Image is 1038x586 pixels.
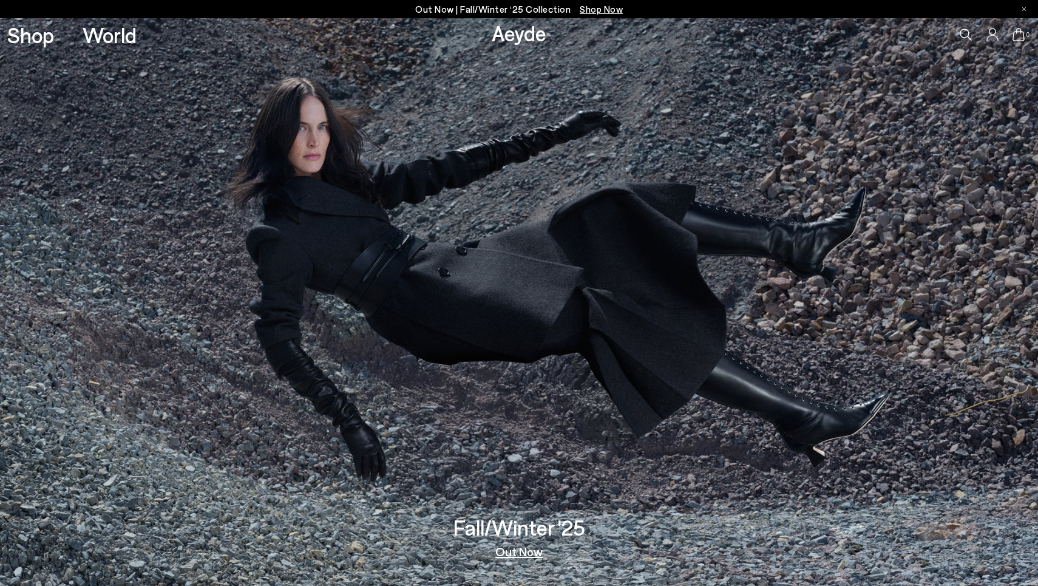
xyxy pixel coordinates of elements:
[453,517,585,538] h3: Fall/Winter '25
[83,24,137,46] a: World
[415,2,623,17] p: Out Now | Fall/Winter ‘25 Collection
[7,24,54,46] a: Shop
[580,4,623,15] span: Navigate to /collections/new-in
[1013,28,1025,41] a: 0
[1025,32,1031,38] span: 0
[492,20,546,46] a: Aeyde
[495,545,543,557] a: Out Now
